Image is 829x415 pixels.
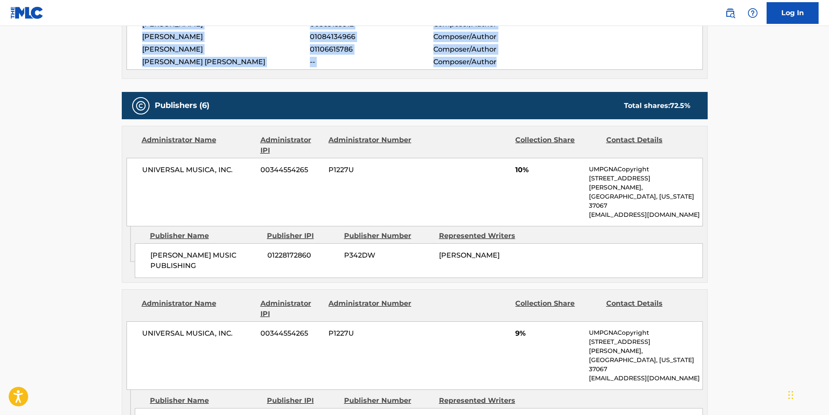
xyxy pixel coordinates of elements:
[767,2,819,24] a: Log In
[589,374,702,383] p: [EMAIL_ADDRESS][DOMAIN_NAME]
[744,4,761,22] div: Help
[344,395,432,406] div: Publisher Number
[328,298,413,319] div: Administrator Number
[328,165,413,175] span: P1227U
[439,395,527,406] div: Represented Writers
[155,101,209,111] h5: Publishers (6)
[150,395,260,406] div: Publisher Name
[589,210,702,219] p: [EMAIL_ADDRESS][DOMAIN_NAME]
[136,101,146,111] img: Publishers
[515,165,582,175] span: 10%
[310,32,433,42] span: 01084134966
[786,373,829,415] div: Widget de chat
[260,328,322,339] span: 00344554265
[670,101,690,110] span: 72.5 %
[142,135,254,156] div: Administrator Name
[433,57,546,67] span: Composer/Author
[515,135,599,156] div: Collection Share
[786,373,829,415] iframe: Chat Widget
[344,250,432,261] span: P342DW
[260,165,322,175] span: 00344554265
[589,328,702,337] p: UMPGNACopyright
[267,395,338,406] div: Publisher IPI
[725,8,735,18] img: search
[344,231,432,241] div: Publisher Number
[142,328,254,339] span: UNIVERSAL MUSICA, INC.
[589,174,702,192] p: [STREET_ADDRESS][PERSON_NAME],
[722,4,739,22] a: Public Search
[267,231,338,241] div: Publisher IPI
[142,57,310,67] span: [PERSON_NAME] [PERSON_NAME]
[150,250,261,271] span: [PERSON_NAME] MUSIC PUBLISHING
[142,165,254,175] span: UNIVERSAL MUSICA, INC.
[433,32,546,42] span: Composer/Author
[310,57,433,67] span: --
[589,356,702,374] p: [GEOGRAPHIC_DATA], [US_STATE] 37067
[142,298,254,319] div: Administrator Name
[142,44,310,55] span: [PERSON_NAME]
[439,231,527,241] div: Represented Writers
[142,32,310,42] span: [PERSON_NAME]
[788,382,793,408] div: Arrastrar
[515,298,599,319] div: Collection Share
[589,337,702,356] p: [STREET_ADDRESS][PERSON_NAME],
[267,250,338,261] span: 01228172860
[624,101,690,111] div: Total shares:
[589,165,702,174] p: UMPGNACopyright
[606,298,690,319] div: Contact Details
[310,44,433,55] span: 01106615786
[260,298,322,319] div: Administrator IPI
[748,8,758,18] img: help
[606,135,690,156] div: Contact Details
[328,135,413,156] div: Administrator Number
[439,251,500,259] span: [PERSON_NAME]
[10,7,44,19] img: MLC Logo
[515,328,582,339] span: 9%
[433,44,546,55] span: Composer/Author
[589,192,702,210] p: [GEOGRAPHIC_DATA], [US_STATE] 37067
[328,328,413,339] span: P1227U
[150,231,260,241] div: Publisher Name
[260,135,322,156] div: Administrator IPI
